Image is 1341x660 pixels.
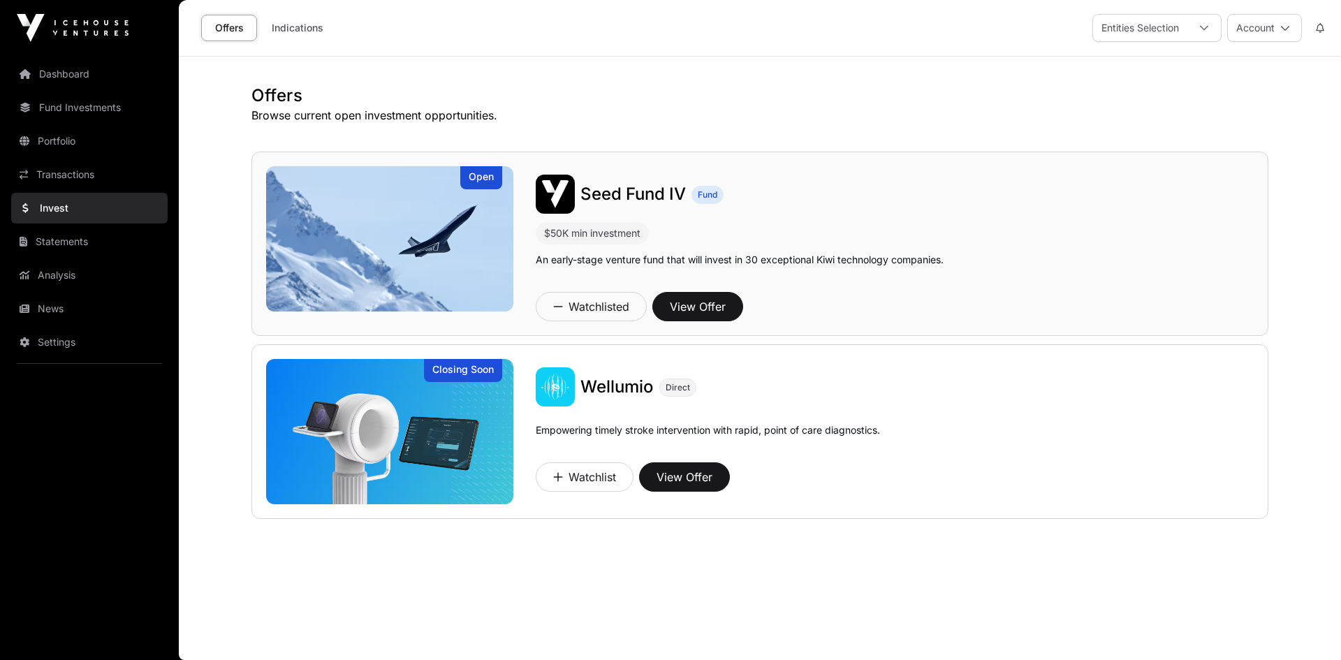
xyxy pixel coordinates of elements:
a: Offers [201,15,257,41]
button: Watchlist [536,462,633,492]
div: Open [460,166,502,189]
a: Portfolio [11,126,168,156]
a: Settings [11,327,168,358]
div: $50K min investment [544,225,640,242]
p: An early-stage venture fund that will invest in 30 exceptional Kiwi technology companies. [536,253,944,267]
span: Seed Fund IV [580,184,686,204]
a: Wellumio [580,376,654,398]
a: Invest [11,193,168,223]
a: News [11,293,168,324]
a: Analysis [11,260,168,291]
div: Closing Soon [424,359,502,382]
a: Fund Investments [11,92,168,123]
a: Seed Fund IVOpen [266,166,513,311]
a: Seed Fund IV [580,183,686,205]
img: Icehouse Ventures Logo [17,14,129,42]
span: Fund [698,189,717,200]
img: Seed Fund IV [536,175,575,214]
a: Indications [263,15,332,41]
button: Account [1227,14,1302,42]
a: WellumioClosing Soon [266,359,513,504]
img: Seed Fund IV [266,166,513,311]
p: Browse current open investment opportunities. [251,107,1268,124]
iframe: Chat Widget [1271,593,1341,660]
button: View Offer [652,292,743,321]
img: Wellumio [266,359,513,504]
a: Dashboard [11,59,168,89]
span: Wellumio [580,376,654,397]
a: Statements [11,226,168,257]
div: $50K min investment [536,222,649,244]
img: Wellumio [536,367,575,406]
button: Watchlisted [536,292,647,321]
a: Transactions [11,159,168,190]
h1: Offers [251,85,1268,107]
div: Entities Selection [1093,15,1187,41]
span: Direct [666,382,690,393]
p: Empowering timely stroke intervention with rapid, point of care diagnostics. [536,423,880,457]
button: View Offer [639,462,730,492]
